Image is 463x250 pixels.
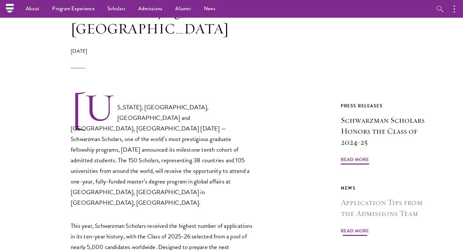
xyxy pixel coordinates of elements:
a: News Application Tips from the Admissions Team Read More [341,184,431,237]
div: Press Releases [341,102,431,110]
div: News [341,184,431,192]
div: [DATE] [71,47,254,68]
span: Read More [341,156,369,165]
p: [US_STATE], [GEOGRAPHIC_DATA], [GEOGRAPHIC_DATA] and [GEOGRAPHIC_DATA], [GEOGRAPHIC_DATA] [DATE] ... [71,93,254,208]
a: Press Releases Schwarzman Scholars Honors the Class of 2024-25 Read More [341,102,431,165]
span: Read More [341,227,369,237]
h3: Application Tips from the Admissions Team [341,197,431,219]
h3: Schwarzman Scholars Honors the Class of 2024-25 [341,115,431,147]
